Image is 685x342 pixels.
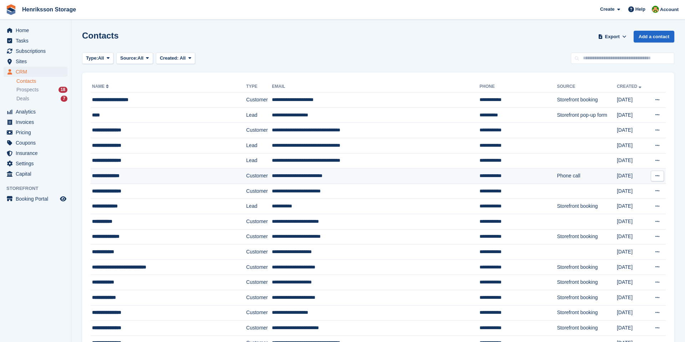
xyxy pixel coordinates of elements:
button: Export [597,31,628,42]
td: Customer [246,245,272,260]
a: menu [4,56,67,66]
a: menu [4,25,67,35]
span: All [98,55,104,62]
a: Preview store [59,195,67,203]
td: Storefront booking [557,260,617,275]
td: Storefront booking [557,321,617,336]
td: [DATE] [617,214,648,229]
td: Storefront booking [557,229,617,245]
button: Type: All [82,52,113,64]
td: [DATE] [617,245,648,260]
td: Phone call [557,169,617,184]
a: menu [4,67,67,77]
td: Storefront booking [557,290,617,305]
span: Create [600,6,614,13]
td: [DATE] [617,183,648,199]
div: 7 [61,96,67,102]
span: Subscriptions [16,46,59,56]
h1: Contacts [82,31,119,40]
td: Customer [246,183,272,199]
span: Capital [16,169,59,179]
td: Lead [246,199,272,214]
span: Account [660,6,679,13]
a: menu [4,138,67,148]
a: Created [617,84,643,89]
a: Prospects 18 [16,86,67,94]
span: Booking Portal [16,194,59,204]
a: menu [4,46,67,56]
td: [DATE] [617,123,648,138]
td: [DATE] [617,275,648,290]
a: menu [4,169,67,179]
span: Help [635,6,645,13]
td: Storefront booking [557,305,617,321]
td: Customer [246,260,272,275]
span: Storefront [6,185,71,192]
td: [DATE] [617,290,648,305]
a: menu [4,194,67,204]
span: Type: [86,55,98,62]
span: Sites [16,56,59,66]
td: Storefront booking [557,92,617,108]
td: Customer [246,305,272,321]
td: [DATE] [617,199,648,214]
a: menu [4,117,67,127]
th: Phone [479,81,557,92]
a: Add a contact [634,31,674,42]
td: [DATE] [617,229,648,245]
span: Analytics [16,107,59,117]
td: Customer [246,229,272,245]
td: Lead [246,138,272,153]
td: [DATE] [617,92,648,108]
a: menu [4,107,67,117]
td: Customer [246,92,272,108]
td: Customer [246,123,272,138]
span: Deals [16,95,29,102]
span: All [180,55,186,61]
span: Tasks [16,36,59,46]
span: Insurance [16,148,59,158]
span: Home [16,25,59,35]
a: menu [4,159,67,169]
button: Source: All [116,52,153,64]
td: Customer [246,290,272,305]
td: Customer [246,214,272,229]
td: [DATE] [617,305,648,321]
button: Created: All [156,52,195,64]
a: menu [4,36,67,46]
a: menu [4,127,67,137]
th: Source [557,81,617,92]
span: Settings [16,159,59,169]
span: Source: [120,55,137,62]
div: 18 [59,87,67,93]
span: Pricing [16,127,59,137]
td: Storefront pop-up form [557,107,617,123]
a: Name [92,84,110,89]
span: Invoices [16,117,59,127]
span: Created: [160,55,179,61]
img: Mikael Holmström [652,6,659,13]
a: Deals 7 [16,95,67,102]
td: Storefront booking [557,199,617,214]
td: Lead [246,107,272,123]
td: Storefront booking [557,275,617,290]
th: Email [272,81,479,92]
a: menu [4,148,67,158]
a: Contacts [16,78,67,85]
td: Lead [246,153,272,169]
span: CRM [16,67,59,77]
td: [DATE] [617,138,648,153]
td: [DATE] [617,260,648,275]
td: Customer [246,169,272,184]
td: Customer [246,275,272,290]
span: Prospects [16,86,39,93]
td: [DATE] [617,321,648,336]
td: Customer [246,321,272,336]
img: stora-icon-8386f47178a22dfd0bd8f6a31ec36ba5ce8667c1dd55bd0f319d3a0aa187defe.svg [6,4,16,15]
a: Henriksson Storage [19,4,79,15]
td: [DATE] [617,107,648,123]
td: [DATE] [617,169,648,184]
th: Type [246,81,272,92]
span: Coupons [16,138,59,148]
span: All [138,55,144,62]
